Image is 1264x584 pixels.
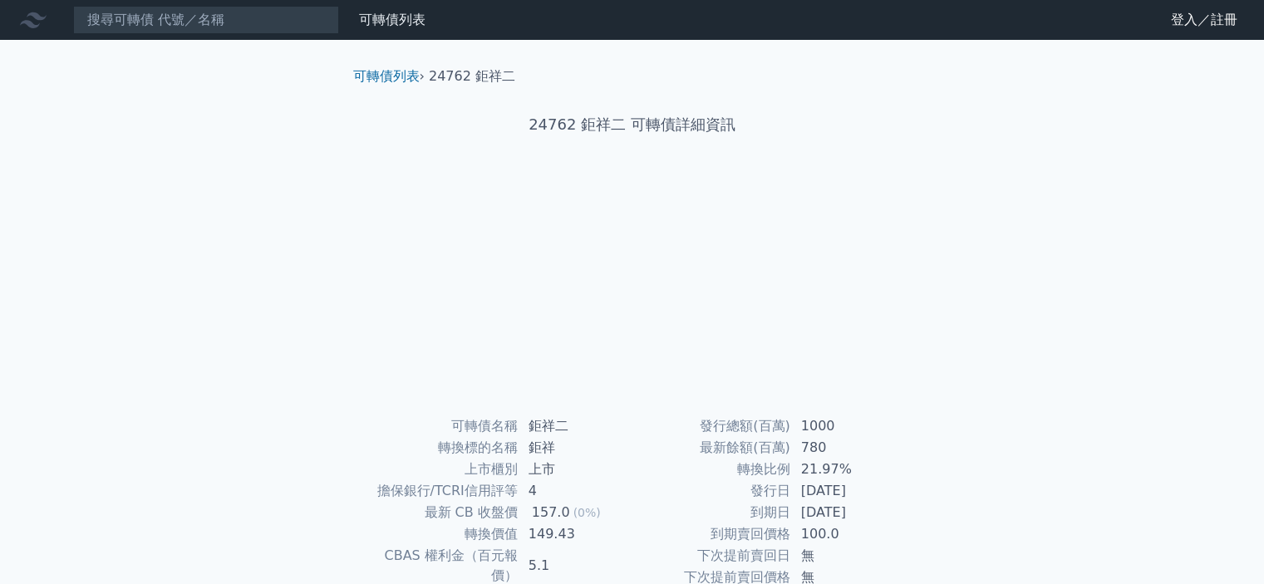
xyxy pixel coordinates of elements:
td: 下次提前賣回日 [632,545,791,567]
td: 4 [519,480,632,502]
td: 轉換價值 [360,523,519,545]
h1: 24762 鉅祥二 可轉債詳細資訊 [340,113,925,136]
a: 可轉債列表 [353,68,420,84]
input: 搜尋可轉債 代號／名稱 [73,6,339,34]
td: 鉅祥 [519,437,632,459]
td: 上市櫃別 [360,459,519,480]
td: [DATE] [791,480,905,502]
td: 100.0 [791,523,905,545]
td: 可轉債名稱 [360,415,519,437]
div: 157.0 [529,503,573,523]
td: 到期賣回價格 [632,523,791,545]
td: 擔保銀行/TCRI信用評等 [360,480,519,502]
td: 轉換比例 [632,459,791,480]
span: (0%) [573,506,601,519]
td: 無 [791,545,905,567]
td: 上市 [519,459,632,480]
a: 可轉債列表 [359,12,425,27]
td: 最新 CB 收盤價 [360,502,519,523]
td: 鉅祥二 [519,415,632,437]
td: [DATE] [791,502,905,523]
td: 149.43 [519,523,632,545]
td: 21.97% [791,459,905,480]
a: 登入／註冊 [1158,7,1251,33]
td: 發行日 [632,480,791,502]
td: 轉換標的名稱 [360,437,519,459]
li: › [353,66,425,86]
li: 24762 鉅祥二 [429,66,515,86]
td: 1000 [791,415,905,437]
td: 780 [791,437,905,459]
td: 最新餘額(百萬) [632,437,791,459]
td: 發行總額(百萬) [632,415,791,437]
td: 到期日 [632,502,791,523]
